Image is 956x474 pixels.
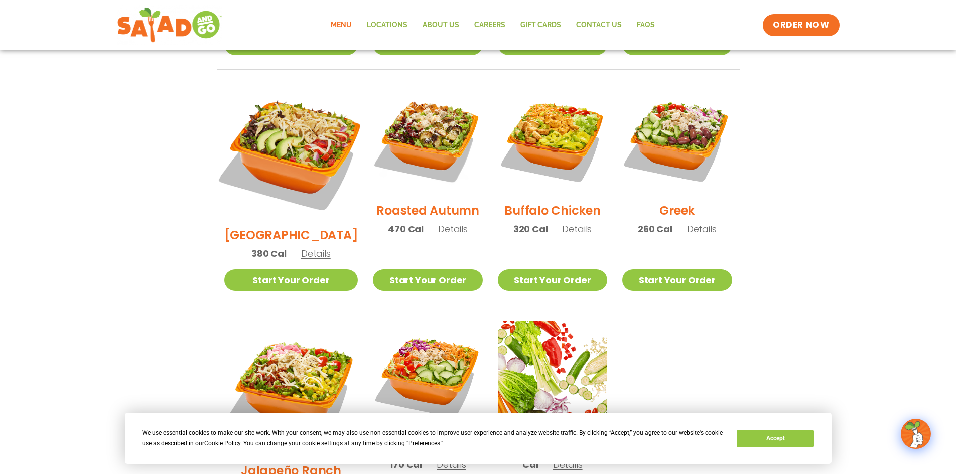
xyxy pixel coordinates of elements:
[504,202,600,219] h2: Buffalo Chicken
[359,14,415,37] a: Locations
[323,14,359,37] a: Menu
[323,14,662,37] nav: Menu
[763,14,839,36] a: ORDER NOW
[659,202,695,219] h2: Greek
[638,222,672,236] span: 260 Cal
[622,85,732,194] img: Product photo for Greek Salad
[522,458,538,471] span: Cal
[373,85,482,194] img: Product photo for Roasted Autumn Salad
[373,321,482,430] img: Product photo for Thai Salad
[498,85,607,194] img: Product photo for Buffalo Chicken Salad
[389,458,422,471] span: 170 Cal
[204,440,240,447] span: Cookie Policy
[373,269,482,291] a: Start Your Order
[737,430,814,447] button: Accept
[467,14,513,37] a: Careers
[224,321,358,454] img: Product photo for Jalapeño Ranch Salad
[629,14,662,37] a: FAQs
[117,5,223,45] img: new-SAG-logo-768×292
[388,222,424,236] span: 470 Cal
[498,269,607,291] a: Start Your Order
[902,420,930,448] img: wpChatIcon
[415,14,467,37] a: About Us
[142,428,725,449] div: We use essential cookies to make our site work. With your consent, we may also use non-essential ...
[251,247,287,260] span: 380 Cal
[562,223,592,235] span: Details
[513,222,548,236] span: 320 Cal
[569,14,629,37] a: Contact Us
[553,458,583,471] span: Details
[498,321,607,430] img: Product photo for Build Your Own
[212,73,369,230] img: Product photo for BBQ Ranch Salad
[408,440,440,447] span: Preferences
[773,19,829,31] span: ORDER NOW
[438,223,468,235] span: Details
[125,413,832,464] div: Cookie Consent Prompt
[301,247,331,260] span: Details
[224,226,358,244] h2: [GEOGRAPHIC_DATA]
[513,14,569,37] a: GIFT CARDS
[224,269,358,291] a: Start Your Order
[437,458,466,471] span: Details
[687,223,717,235] span: Details
[376,202,479,219] h2: Roasted Autumn
[622,269,732,291] a: Start Your Order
